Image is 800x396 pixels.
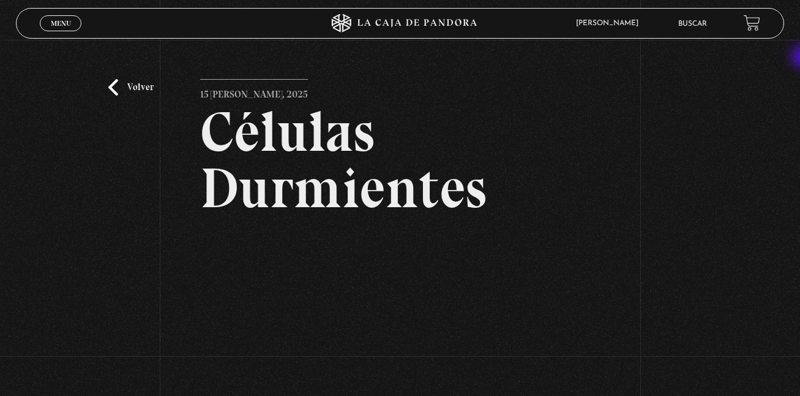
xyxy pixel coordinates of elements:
[108,79,154,96] a: Volver
[200,104,599,216] h2: Células Durmientes
[51,20,71,27] span: Menu
[570,20,651,27] span: [PERSON_NAME]
[47,30,75,39] span: Cerrar
[200,79,308,104] p: 15 [PERSON_NAME], 2025
[744,15,760,31] a: View your shopping cart
[678,20,707,28] a: Buscar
